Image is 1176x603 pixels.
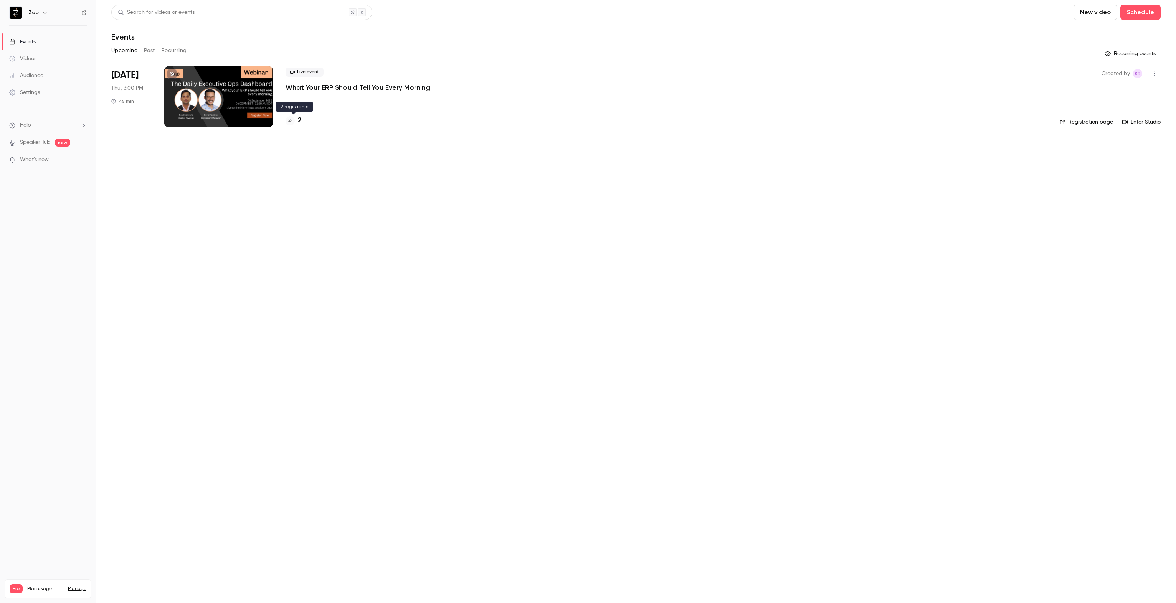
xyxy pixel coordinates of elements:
[20,138,50,147] a: SpeakerHub
[111,44,138,57] button: Upcoming
[286,115,302,126] a: 2
[28,9,39,16] h6: Zap
[144,44,155,57] button: Past
[9,38,36,46] div: Events
[9,55,36,63] div: Videos
[111,98,134,104] div: 45 min
[286,68,324,77] span: Live event
[1120,5,1161,20] button: Schedule
[10,584,23,593] span: Pro
[68,586,86,592] a: Manage
[1122,118,1161,126] a: Enter Studio
[1135,69,1141,78] span: SR
[298,115,302,126] h4: 2
[118,8,195,16] div: Search for videos or events
[111,66,152,127] div: Sep 4 Thu, 3:00 PM (Europe/London)
[1102,69,1130,78] span: Created by
[111,69,139,81] span: [DATE]
[20,156,49,164] span: What's new
[1060,118,1113,126] a: Registration page
[161,44,187,57] button: Recurring
[27,586,63,592] span: Plan usage
[111,84,143,92] span: Thu, 3:00 PM
[9,89,40,96] div: Settings
[1133,69,1142,78] span: Simon Ryan
[20,121,31,129] span: Help
[286,83,430,92] a: What Your ERP Should Tell You Every Morning
[9,121,87,129] li: help-dropdown-opener
[78,157,87,163] iframe: Noticeable Trigger
[10,7,22,19] img: Zap
[111,32,135,41] h1: Events
[9,72,43,79] div: Audience
[1074,5,1117,20] button: New video
[1101,48,1161,60] button: Recurring events
[55,139,70,147] span: new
